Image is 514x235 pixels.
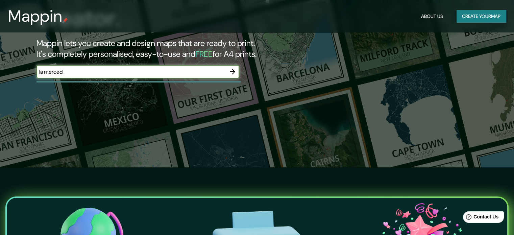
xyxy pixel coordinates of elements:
[195,49,213,59] h5: FREE
[63,18,68,23] img: mappin-pin
[454,209,507,228] iframe: Help widget launcher
[36,68,226,76] input: Choose your favourite place
[418,10,446,23] button: About Us
[8,7,63,26] h3: Mappin
[36,38,294,60] h2: Mappin lets you create and design maps that are ready to print. It's completely personalised, eas...
[457,10,506,23] button: Create yourmap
